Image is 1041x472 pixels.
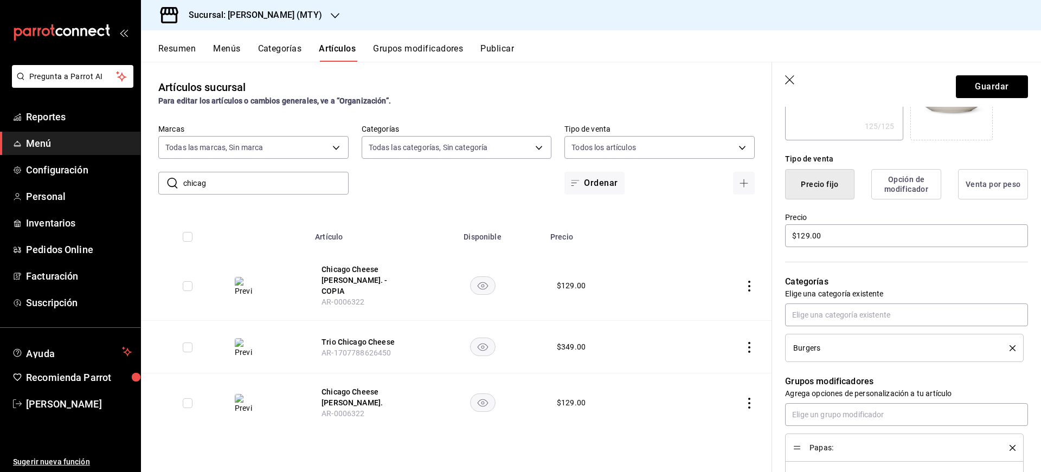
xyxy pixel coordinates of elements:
button: Guardar [956,75,1028,98]
strong: Para editar los artículos o cambios generales, ve a “Organización”. [158,96,391,105]
th: Artículo [309,216,421,251]
button: Publicar [480,43,514,62]
div: $ 129.00 [557,280,586,291]
span: Pregunta a Parrot AI [29,71,117,82]
label: Precio [785,214,1028,221]
span: Pedidos Online [26,242,132,257]
span: Papas: [809,444,993,451]
div: $ 349.00 [557,341,586,352]
p: Grupos modificadores [785,375,1028,388]
img: Preview [235,338,252,358]
button: availability-product [470,393,496,412]
span: AR-0006322 [322,409,365,418]
span: Reportes [26,109,132,124]
div: Artículos sucursal [158,79,246,95]
button: open_drawer_menu [119,28,128,37]
input: $0.00 [785,224,1028,247]
button: Categorías [258,43,302,62]
span: AR-1707788626450 [322,348,391,357]
div: Tipo de venta [785,153,1028,165]
button: delete [1002,345,1016,351]
span: Personal [26,189,132,204]
p: Agrega opciones de personalización a tu artículo [785,388,1028,399]
button: Venta por peso [958,169,1028,199]
button: availability-product [470,338,496,356]
label: Marcas [158,125,349,133]
button: Pregunta a Parrot AI [12,65,133,88]
div: 125 /125 [865,121,895,132]
button: Resumen [158,43,196,62]
button: edit-product-location [322,386,408,408]
h3: Sucursal: [PERSON_NAME] (MTY) [180,9,322,22]
button: Artículos [319,43,356,62]
span: Facturación [26,269,132,283]
img: Preview [235,394,252,413]
span: Suscripción [26,295,132,310]
button: edit-product-location [322,337,408,347]
input: Elige una categoría existente [785,303,1028,326]
input: Buscar artículo [183,172,349,194]
th: Disponible [421,216,544,251]
button: actions [744,342,755,353]
th: Precio [544,216,674,251]
span: Todos los artículos [571,142,636,153]
span: Ayuda [26,345,118,358]
div: $ 129.00 [557,397,586,408]
span: Sugerir nueva función [13,456,132,468]
input: Elige un grupo modificador [785,403,1028,426]
span: Todas las marcas, Sin marca [165,142,264,153]
span: Todas las categorías, Sin categoría [369,142,488,153]
button: availability-product [470,276,496,295]
button: Opción de modificador [871,169,941,199]
img: Preview [235,277,252,296]
button: delete [1002,445,1016,451]
label: Tipo de venta [564,125,755,133]
button: edit-product-location [322,264,408,296]
span: Inventarios [26,216,132,230]
button: Grupos modificadores [373,43,463,62]
button: actions [744,281,755,292]
p: Categorías [785,275,1028,288]
button: Ordenar [564,172,624,195]
label: Categorías [362,125,552,133]
span: [PERSON_NAME] [26,397,132,411]
button: actions [744,398,755,409]
span: Recomienda Parrot [26,370,132,385]
span: AR-0006322 [322,298,365,306]
a: Pregunta a Parrot AI [8,79,133,90]
div: navigation tabs [158,43,1041,62]
button: Menús [213,43,240,62]
p: Elige una categoría existente [785,288,1028,299]
span: Configuración [26,163,132,177]
span: Burgers [793,344,820,352]
button: Precio fijo [785,169,854,199]
span: Menú [26,136,132,151]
